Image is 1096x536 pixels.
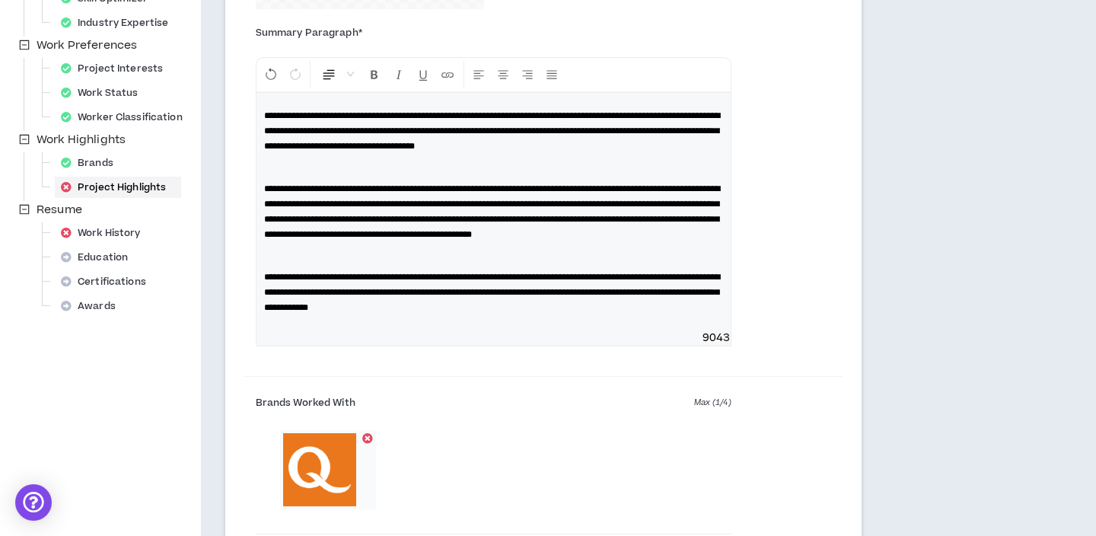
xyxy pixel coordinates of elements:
div: Work History [55,222,156,244]
label: Summary Paragraph [256,21,362,45]
div: Worker Classification [55,107,198,128]
button: Format Italics [387,61,410,88]
span: Max ( 1 / 4 ) [694,396,731,410]
div: Project Highlights [55,177,181,198]
button: Format Bold [363,61,386,88]
button: Center Align [492,61,515,88]
button: Format Underline [412,61,435,88]
div: Work Status [55,82,153,104]
span: Brands Worked With [256,396,355,410]
button: Redo [284,61,307,88]
img: Quorn [283,433,356,506]
span: minus-square [19,204,30,215]
div: Open Intercom Messenger [15,484,52,521]
button: Undo [260,61,282,88]
span: 9043 [703,330,731,346]
button: Justify Align [540,61,563,88]
button: Left Align [467,61,490,88]
span: Work Preferences [33,37,140,55]
span: minus-square [19,40,30,50]
button: Right Align [516,61,539,88]
div: Brands [55,152,129,174]
span: Resume [33,201,85,219]
span: Resume [37,202,82,218]
div: Industry Expertise [55,12,183,33]
span: minus-square [19,134,30,145]
div: Education [55,247,143,268]
span: Work Preferences [37,37,137,53]
div: Awards [55,295,131,317]
div: Project Interests [55,58,178,79]
button: Insert Link [436,61,459,88]
div: Certifications [55,271,161,292]
span: Work Highlights [37,132,126,148]
span: Work Highlights [33,131,129,149]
